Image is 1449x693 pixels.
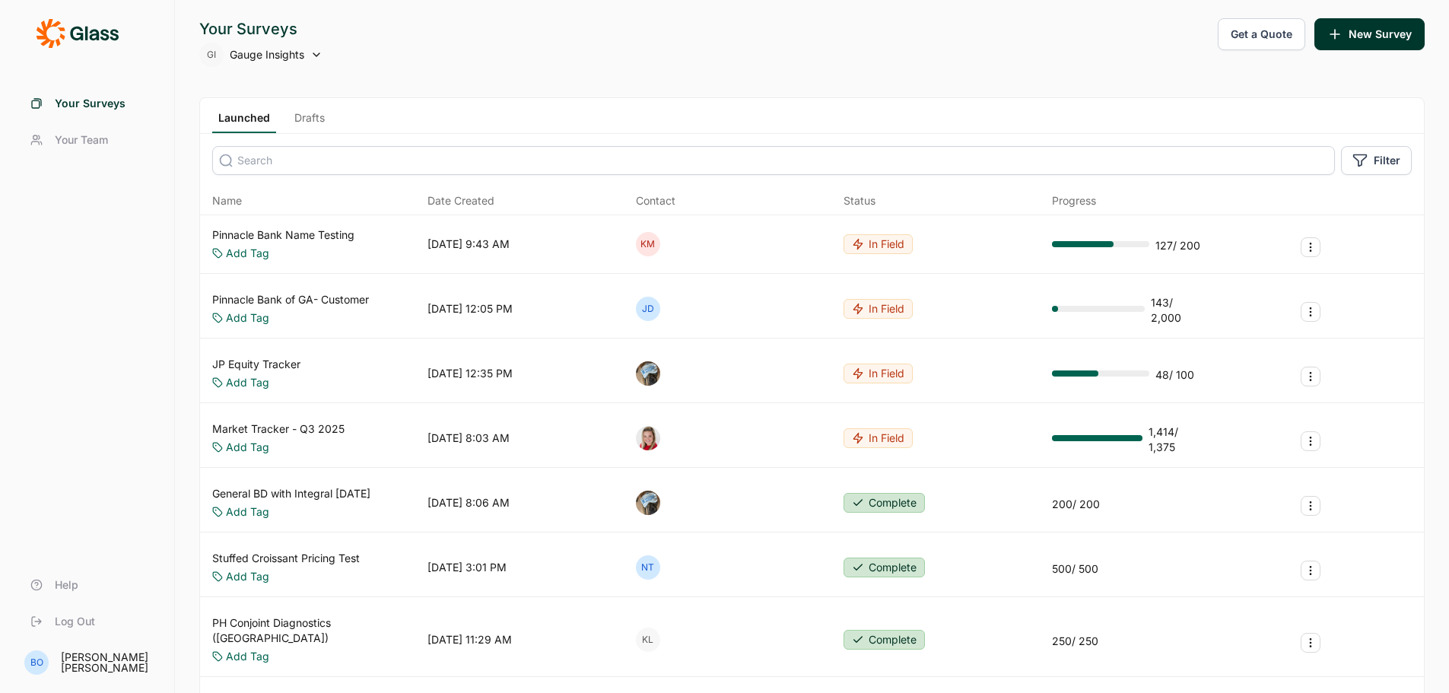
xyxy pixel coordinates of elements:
div: GI [199,43,224,67]
div: [PERSON_NAME] [PERSON_NAME] [61,652,156,673]
button: New Survey [1314,18,1425,50]
div: KL [636,628,660,652]
span: Help [55,577,78,593]
div: 500 / 500 [1052,561,1098,577]
div: 127 / 200 [1155,238,1200,253]
div: 143 / 2,000 [1151,295,1204,326]
button: Survey Actions [1301,302,1320,322]
span: Your Surveys [55,96,126,111]
button: Survey Actions [1301,496,1320,516]
div: Status [844,193,875,208]
div: Progress [1052,193,1096,208]
a: JP Equity Tracker [212,357,300,372]
span: Date Created [427,193,494,208]
img: ocn8z7iqvmiiaveqkfqd.png [636,361,660,386]
button: Survey Actions [1301,633,1320,653]
button: Filter [1341,146,1412,175]
span: Name [212,193,242,208]
button: Survey Actions [1301,431,1320,451]
a: Stuffed Croissant Pricing Test [212,551,360,566]
button: In Field [844,299,913,319]
button: In Field [844,234,913,254]
span: Log Out [55,614,95,629]
div: [DATE] 12:35 PM [427,366,513,381]
span: Filter [1374,153,1400,168]
a: Pinnacle Bank Name Testing [212,227,354,243]
span: Gauge Insights [230,47,304,62]
div: Your Surveys [199,18,323,40]
div: 200 / 200 [1052,497,1100,512]
input: Search [212,146,1335,175]
button: Get a Quote [1218,18,1305,50]
a: Add Tag [226,440,269,455]
button: Complete [844,493,925,513]
button: In Field [844,364,913,383]
div: 250 / 250 [1052,634,1098,649]
a: Add Tag [226,504,269,520]
div: [DATE] 8:03 AM [427,431,510,446]
a: Launched [212,110,276,133]
div: 48 / 100 [1155,367,1194,383]
button: Complete [844,630,925,650]
span: Your Team [55,132,108,148]
div: JD [636,297,660,321]
a: Add Tag [226,375,269,390]
img: xuxf4ugoqyvqjdx4ebsr.png [636,426,660,450]
div: [DATE] 11:29 AM [427,632,512,647]
div: 1,414 / 1,375 [1149,424,1204,455]
button: Survey Actions [1301,367,1320,386]
a: Add Tag [226,246,269,261]
div: [DATE] 12:05 PM [427,301,513,316]
div: [DATE] 8:06 AM [427,495,510,510]
a: PH Conjoint Diagnostics ([GEOGRAPHIC_DATA]) [212,615,421,646]
div: [DATE] 9:43 AM [427,237,510,252]
a: Pinnacle Bank of GA- Customer [212,292,369,307]
div: Contact [636,193,675,208]
img: ocn8z7iqvmiiaveqkfqd.png [636,491,660,515]
a: Add Tag [226,310,269,326]
a: Drafts [288,110,331,133]
div: NT [636,555,660,580]
button: Complete [844,558,925,577]
button: In Field [844,428,913,448]
button: Survey Actions [1301,561,1320,580]
a: General BD with Integral [DATE] [212,486,370,501]
a: Add Tag [226,649,269,664]
div: BO [24,650,49,675]
a: Add Tag [226,569,269,584]
div: KM [636,232,660,256]
a: Market Tracker - Q3 2025 [212,421,345,437]
div: [DATE] 3:01 PM [427,560,507,575]
button: Survey Actions [1301,237,1320,257]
